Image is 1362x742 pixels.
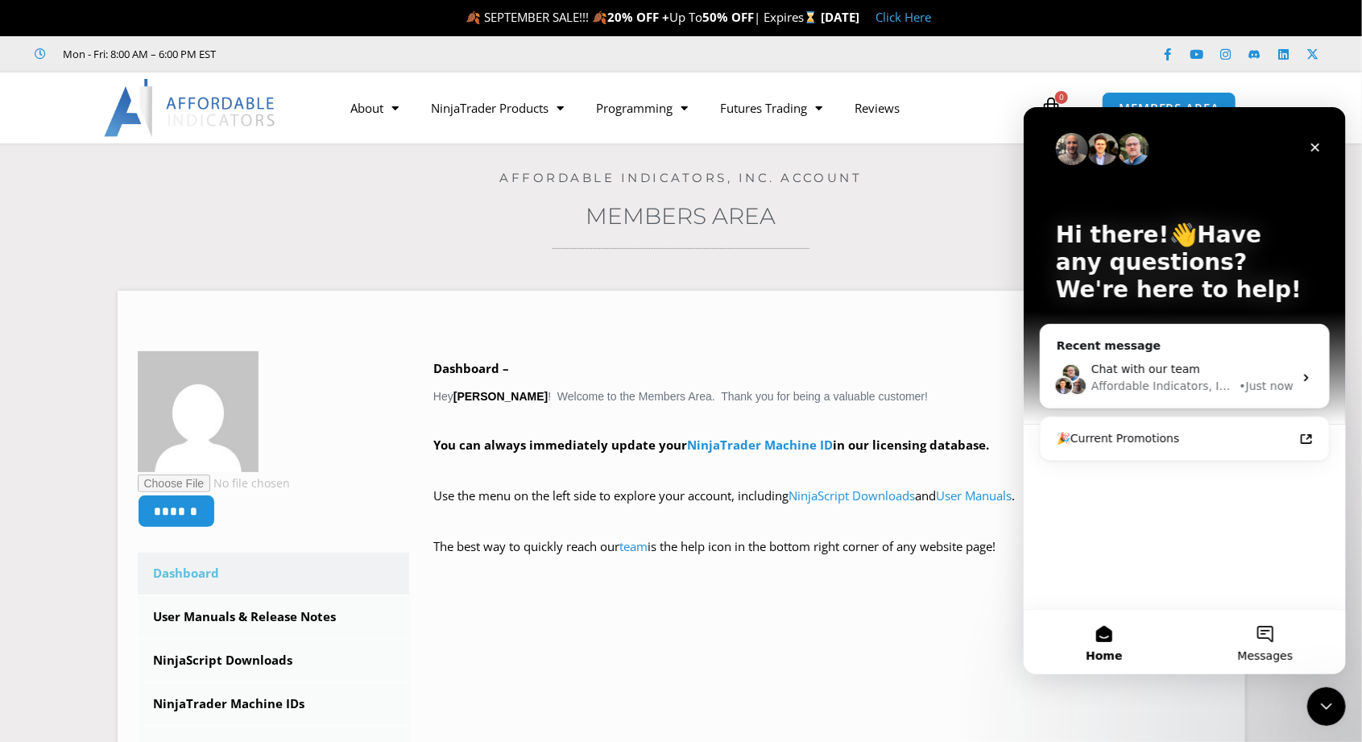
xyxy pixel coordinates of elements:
iframe: Intercom live chat [1307,687,1346,726]
iframe: Customer reviews powered by Trustpilot [239,46,481,62]
strong: [DATE] [821,9,859,25]
div: Hey ! Welcome to the Members Area. Thank you for being a valuable customer! [433,358,1225,581]
a: team [619,538,648,554]
strong: 50% OFF [702,9,754,25]
nav: Menu [335,89,1036,126]
a: Dashboard [138,553,410,595]
a: Affordable Indicators, Inc. Account [499,170,863,185]
a: User Manuals & Release Notes [138,596,410,638]
img: f1f1b38701aa9eed15df73364327a0ebc7670d6fd1b25f9c563a134057b32ecc [138,351,259,472]
a: Programming [581,89,705,126]
b: Dashboard – [433,360,509,376]
strong: 20% OFF + [607,9,669,25]
strong: You can always immediately update your in our licensing database. [433,437,989,453]
img: LogoAI | Affordable Indicators – NinjaTrader [104,79,277,137]
a: MEMBERS AREA [1102,92,1236,125]
a: NinjaTrader Products [416,89,581,126]
a: NinjaTrader Machine ID [687,437,833,453]
span: 0 [1055,91,1068,104]
a: Futures Trading [705,89,839,126]
p: Use the menu on the left side to explore your account, including and . [433,485,1225,530]
a: User Manuals [936,487,1012,504]
a: About [335,89,416,126]
p: The best way to quickly reach our is the help icon in the bottom right corner of any website page! [433,536,1225,581]
a: Click Here [876,9,931,25]
span: 🍂 SEPTEMBER SALE!!! 🍂 Up To | Expires [466,9,821,25]
strong: [PERSON_NAME] [453,390,548,403]
a: NinjaScript Downloads [789,487,915,504]
a: 0 [1016,85,1087,131]
span: MEMBERS AREA [1119,102,1219,114]
span: Mon - Fri: 8:00 AM – 6:00 PM EST [60,44,217,64]
img: ⌛ [805,11,817,23]
a: NinjaTrader Machine IDs [138,683,410,725]
a: Members Area [586,202,776,230]
a: Reviews [839,89,917,126]
iframe: Intercom live chat [1024,107,1346,674]
a: NinjaScript Downloads [138,640,410,682]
